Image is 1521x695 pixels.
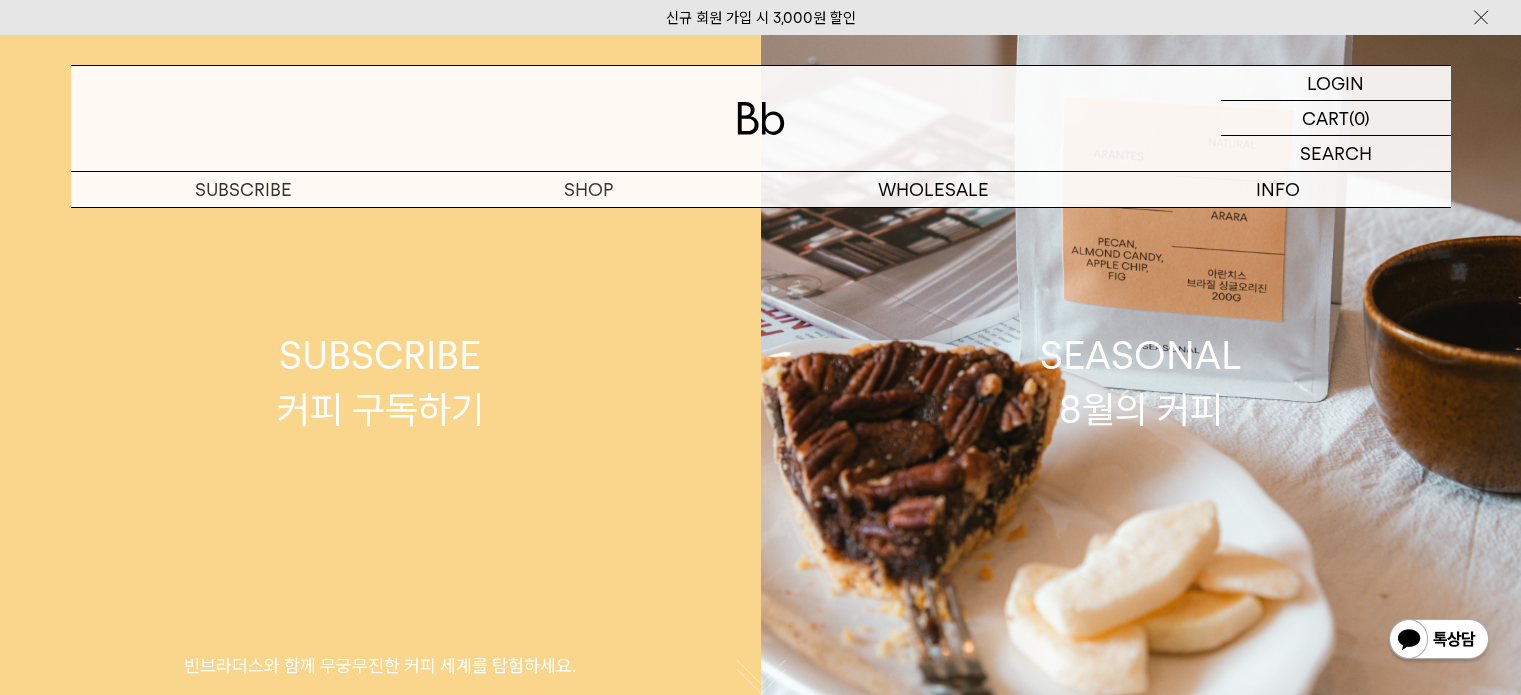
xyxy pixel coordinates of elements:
[1221,66,1451,101] a: LOGIN
[1300,136,1372,171] p: SEARCH
[1387,617,1491,665] img: 카카오톡 채널 1:1 채팅 버튼
[666,9,856,27] a: 신규 회원 가입 시 3,000원 할인
[416,172,761,207] a: SHOP
[1221,101,1451,136] a: CART (0)
[1307,66,1364,100] p: LOGIN
[1040,329,1242,435] div: SEASONAL 8월의 커피
[761,172,1106,207] p: WHOLESALE
[737,102,785,135] img: 로고
[71,172,416,207] a: SUBSCRIBE
[1349,101,1370,135] p: (0)
[1302,101,1349,135] p: CART
[277,329,484,435] div: SUBSCRIBE 커피 구독하기
[1106,172,1451,207] p: INFO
